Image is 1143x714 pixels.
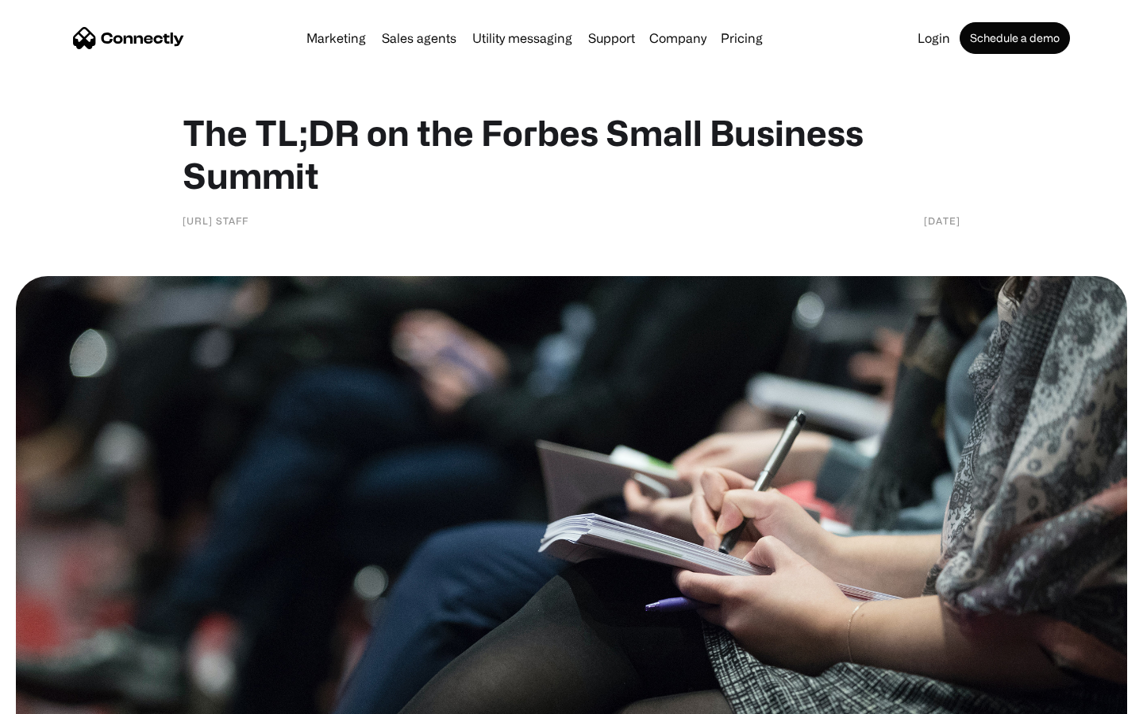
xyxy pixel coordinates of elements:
[911,32,956,44] a: Login
[32,686,95,708] ul: Language list
[300,32,372,44] a: Marketing
[924,213,960,228] div: [DATE]
[466,32,579,44] a: Utility messaging
[183,213,248,228] div: [URL] Staff
[960,22,1070,54] a: Schedule a demo
[375,32,463,44] a: Sales agents
[649,27,706,49] div: Company
[183,111,960,197] h1: The TL;DR on the Forbes Small Business Summit
[582,32,641,44] a: Support
[16,686,95,708] aside: Language selected: English
[714,32,769,44] a: Pricing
